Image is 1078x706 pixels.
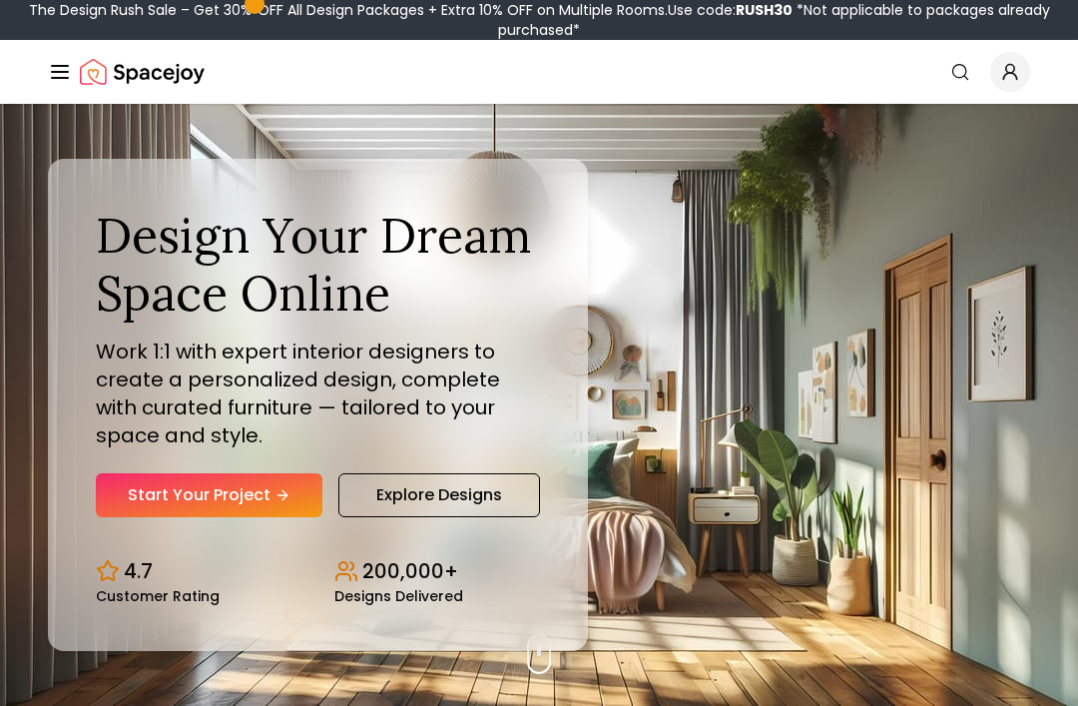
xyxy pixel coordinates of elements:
[48,40,1030,104] nav: Global
[124,557,153,585] p: 4.7
[80,52,205,92] a: Spacejoy
[338,473,540,517] a: Explore Designs
[96,338,540,449] p: Work 1:1 with expert interior designers to create a personalized design, complete with curated fu...
[334,589,463,603] small: Designs Delivered
[362,557,458,585] p: 200,000+
[96,589,220,603] small: Customer Rating
[96,473,322,517] a: Start Your Project
[80,52,205,92] img: Spacejoy Logo
[96,207,540,322] h1: Design Your Dream Space Online
[96,541,540,603] div: Design stats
